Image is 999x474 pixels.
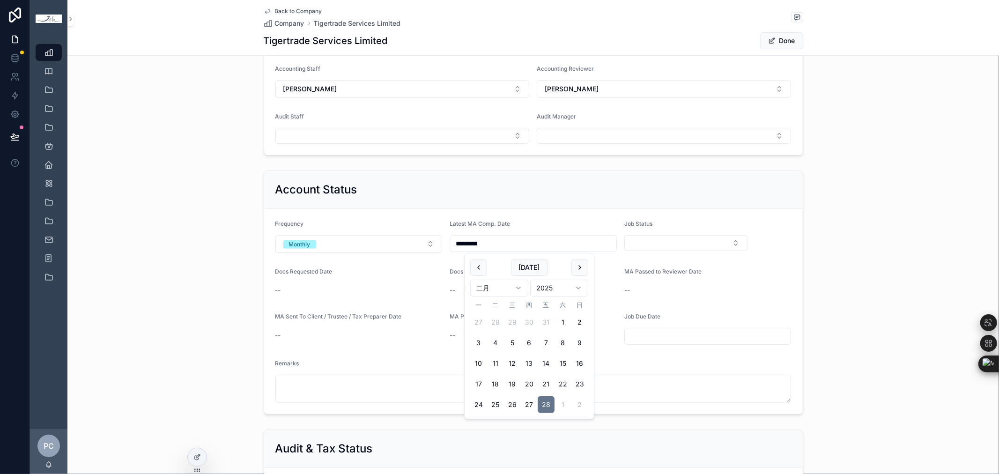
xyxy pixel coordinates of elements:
[521,314,538,331] button: 2025年1月30日 星期四
[470,300,487,310] th: 星期一
[521,396,538,413] button: 2025年2月27日 星期四
[571,376,588,393] button: 2025年2月23日 星期日
[538,300,555,310] th: 星期五
[555,334,571,351] button: 2025年2月8日 星期六
[487,300,504,310] th: 星期二
[275,313,402,320] span: MA Sent To Client / Trustee / Tax Preparer Date
[545,84,599,94] span: [PERSON_NAME]
[504,334,521,351] button: 2025年2月5日 星期三
[624,268,702,275] span: MA Passed to Reviewer Date
[521,300,538,310] th: 星期四
[470,376,487,393] button: 2025年2月17日 星期一
[504,300,521,310] th: 星期三
[504,355,521,372] button: 2025年2月12日 星期三
[275,441,373,456] h2: Audit & Tax Status
[624,220,652,227] span: Job Status
[624,235,748,251] button: Select Button
[275,331,281,340] span: --
[470,300,588,413] table: 二月 2025
[275,80,530,98] button: Select Button
[275,128,530,144] button: Select Button
[450,220,510,227] span: Latest MA Comp. Date
[555,396,571,413] button: 2025年3月1日 星期六
[450,313,511,320] span: MA Pass To Audit Date
[521,334,538,351] button: 2025年2月6日 星期四
[275,7,322,15] span: Back to Company
[275,65,321,72] span: Accounting Staff
[450,331,455,340] span: --
[264,34,388,47] h1: Tigertrade Services Limited
[470,314,487,331] button: 2025年1月27日 星期一
[487,355,504,372] button: 2025年2月11日 星期二
[571,355,588,372] button: 2025年2月16日 星期日
[571,396,588,413] button: 2025年3月2日 星期日
[275,268,333,275] span: Docs Requested Date
[450,268,503,275] span: Docs Received Date
[275,220,304,227] span: Frequency
[470,355,487,372] button: 2025年2月10日 星期一
[470,396,487,413] button: 2025年2月24日 星期一
[283,84,337,94] span: [PERSON_NAME]
[538,396,555,413] button: 2025年2月28日 星期五, selected
[275,19,304,28] span: Company
[487,376,504,393] button: 2025年2月18日 星期二
[275,235,443,253] button: Select Button
[264,19,304,28] a: Company
[504,396,521,413] button: 2025年2月26日 星期三
[521,376,538,393] button: 2025年2月20日 星期四
[760,32,803,49] button: Done
[487,396,504,413] button: 2025年2月25日 星期二
[275,360,299,367] span: Remarks
[571,334,588,351] button: 2025年2月9日 星期日
[555,300,571,310] th: 星期六
[538,314,555,331] button: 2025年1月31日 星期五
[487,334,504,351] button: 2025年2月4日 星期二
[275,182,357,197] h2: Account Status
[264,7,322,15] a: Back to Company
[511,259,548,276] button: [DATE]
[571,300,588,310] th: 星期日
[30,37,67,298] div: scrollable content
[537,65,594,72] span: Accounting Reviewer
[537,113,576,120] span: Audit Manager
[44,440,54,452] span: PC
[624,286,630,295] span: --
[537,128,791,144] button: Select Button
[555,314,571,331] button: 2025年2月1日 星期六
[538,355,555,372] button: 2025年2月14日 星期五
[314,19,401,28] a: Tigertrade Services Limited
[521,355,538,372] button: 2025年2月13日 星期四
[289,240,311,249] div: Monthly
[275,113,304,120] span: Audit Staff
[487,314,504,331] button: 2025年1月28日 星期二
[624,313,660,320] span: Job Due Date
[470,334,487,351] button: 2025年2月3日 星期一
[555,376,571,393] button: 2025年2月22日 星期六
[504,376,521,393] button: 2025年2月19日 星期三
[555,355,571,372] button: 2025年2月15日 星期六
[537,80,791,98] button: Select Button
[538,376,555,393] button: 2025年2月21日 星期五
[450,286,455,295] span: --
[36,15,62,23] img: App logo
[275,286,281,295] span: --
[571,314,588,331] button: 2025年2月2日 星期日
[538,334,555,351] button: 2025年2月7日 星期五
[504,314,521,331] button: 2025年1月29日 星期三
